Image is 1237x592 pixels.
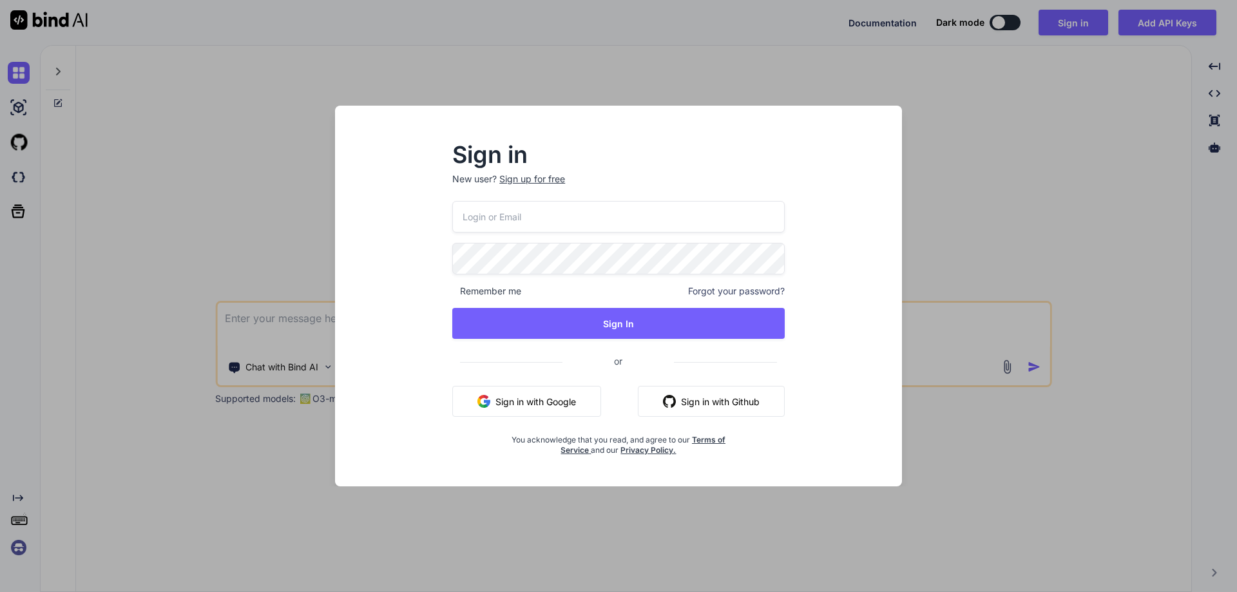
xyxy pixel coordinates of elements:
[452,386,601,417] button: Sign in with Google
[638,386,785,417] button: Sign in with Github
[452,201,785,233] input: Login or Email
[561,435,725,455] a: Terms of Service
[452,285,521,298] span: Remember me
[452,173,785,201] p: New user?
[452,144,785,165] h2: Sign in
[499,173,565,186] div: Sign up for free
[508,427,729,455] div: You acknowledge that you read, and agree to our and our
[663,395,676,408] img: github
[620,445,676,455] a: Privacy Policy.
[477,395,490,408] img: google
[452,308,785,339] button: Sign In
[562,345,674,377] span: or
[688,285,785,298] span: Forgot your password?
